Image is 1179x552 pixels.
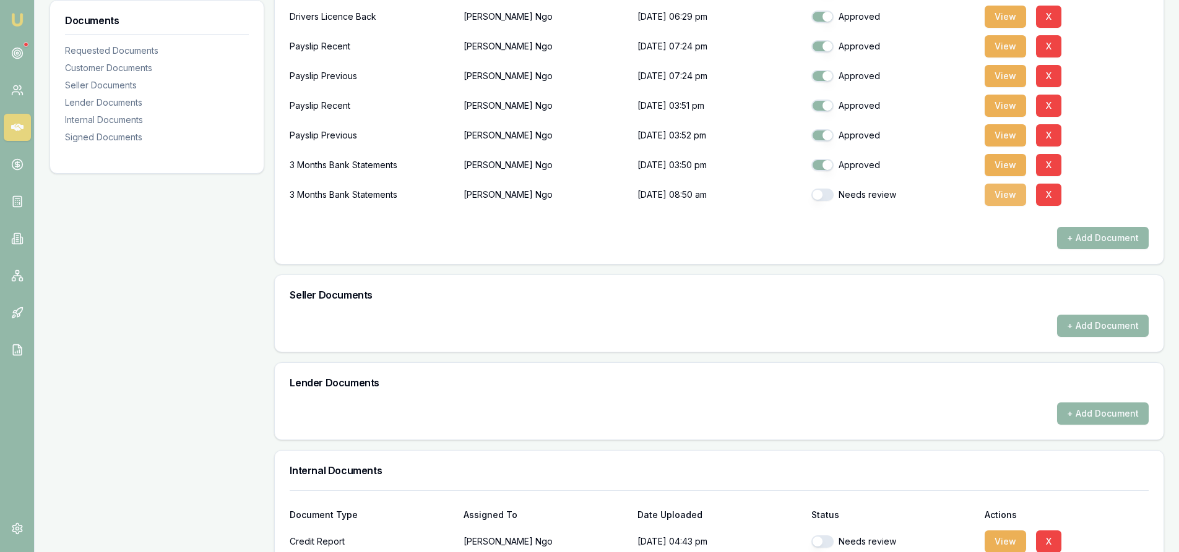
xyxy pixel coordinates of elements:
[637,64,801,88] p: [DATE] 07:24 pm
[985,511,1149,519] div: Actions
[290,465,1149,475] h3: Internal Documents
[464,64,628,88] p: [PERSON_NAME] Ngo
[290,123,454,148] div: Payslip Previous
[464,34,628,59] p: [PERSON_NAME] Ngo
[811,535,975,548] div: Needs review
[290,182,454,207] div: 3 Months Bank Statements
[65,79,249,91] div: Seller Documents
[811,11,975,23] div: Approved
[1036,35,1061,57] button: X
[65,15,249,25] h3: Documents
[985,6,1026,28] button: View
[985,184,1026,206] button: View
[637,93,801,118] p: [DATE] 03:51 pm
[1057,315,1149,337] button: + Add Document
[1036,6,1061,28] button: X
[10,12,25,27] img: emu-icon-u.png
[637,511,801,519] div: Date Uploaded
[637,34,801,59] p: [DATE] 07:24 pm
[811,70,975,82] div: Approved
[811,511,975,519] div: Status
[811,129,975,142] div: Approved
[985,154,1026,176] button: View
[985,35,1026,57] button: View
[464,511,628,519] div: Assigned To
[290,4,454,29] div: Drivers Licence Back
[985,124,1026,146] button: View
[1057,402,1149,425] button: + Add Document
[637,123,801,148] p: [DATE] 03:52 pm
[290,34,454,59] div: Payslip Recent
[290,153,454,177] div: 3 Months Bank Statements
[1036,124,1061,146] button: X
[464,4,628,29] p: [PERSON_NAME] Ngo
[637,4,801,29] p: [DATE] 06:29 pm
[65,131,249,143] div: Signed Documents
[464,93,628,118] p: [PERSON_NAME] Ngo
[985,65,1026,87] button: View
[464,182,628,207] p: [PERSON_NAME] Ngo
[637,153,801,177] p: [DATE] 03:50 pm
[1036,65,1061,87] button: X
[1036,154,1061,176] button: X
[290,93,454,118] div: Payslip Recent
[290,290,1149,300] h3: Seller Documents
[290,64,454,88] div: Payslip Previous
[1036,184,1061,206] button: X
[811,100,975,112] div: Approved
[1057,227,1149,249] button: + Add Document
[65,114,249,126] div: Internal Documents
[637,182,801,207] p: [DATE] 08:50 am
[290,378,1149,388] h3: Lender Documents
[811,40,975,53] div: Approved
[1036,95,1061,117] button: X
[985,95,1026,117] button: View
[464,153,628,177] p: [PERSON_NAME] Ngo
[464,123,628,148] p: [PERSON_NAME] Ngo
[811,189,975,201] div: Needs review
[811,159,975,171] div: Approved
[65,45,249,57] div: Requested Documents
[65,62,249,74] div: Customer Documents
[65,96,249,109] div: Lender Documents
[290,511,454,519] div: Document Type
